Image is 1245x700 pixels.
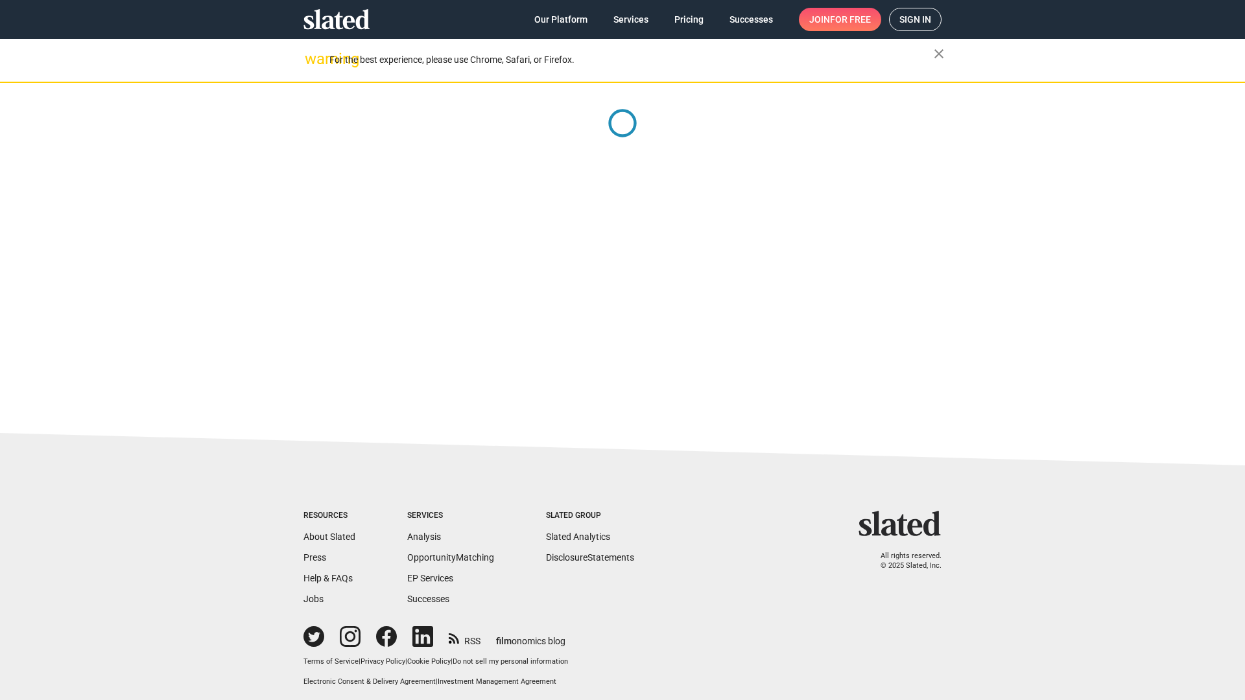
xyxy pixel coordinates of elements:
[449,627,480,647] a: RSS
[809,8,871,31] span: Join
[361,657,405,666] a: Privacy Policy
[830,8,871,31] span: for free
[613,8,648,31] span: Services
[303,677,436,686] a: Electronic Consent & Delivery Agreement
[303,531,355,542] a: About Slated
[496,636,512,646] span: film
[524,8,598,31] a: Our Platform
[303,552,326,563] a: Press
[729,8,773,31] span: Successes
[407,552,494,563] a: OpportunityMatching
[405,657,407,666] span: |
[438,677,556,686] a: Investment Management Agreement
[359,657,361,666] span: |
[329,51,934,69] div: For the best experience, please use Chrome, Safari, or Firefox.
[303,573,353,583] a: Help & FAQs
[453,657,568,667] button: Do not sell my personal information
[305,51,320,67] mat-icon: warning
[603,8,659,31] a: Services
[407,511,494,521] div: Services
[407,657,451,666] a: Cookie Policy
[799,8,881,31] a: Joinfor free
[303,594,324,604] a: Jobs
[534,8,587,31] span: Our Platform
[664,8,714,31] a: Pricing
[867,552,942,570] p: All rights reserved. © 2025 Slated, Inc.
[496,625,565,647] a: filmonomics blog
[546,531,610,542] a: Slated Analytics
[407,531,441,542] a: Analysis
[889,8,942,31] a: Sign in
[546,552,634,563] a: DisclosureStatements
[674,8,704,31] span: Pricing
[899,8,931,30] span: Sign in
[303,657,359,666] a: Terms of Service
[407,594,449,604] a: Successes
[719,8,783,31] a: Successes
[546,511,634,521] div: Slated Group
[931,46,947,62] mat-icon: close
[451,657,453,666] span: |
[407,573,453,583] a: EP Services
[303,511,355,521] div: Resources
[436,677,438,686] span: |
